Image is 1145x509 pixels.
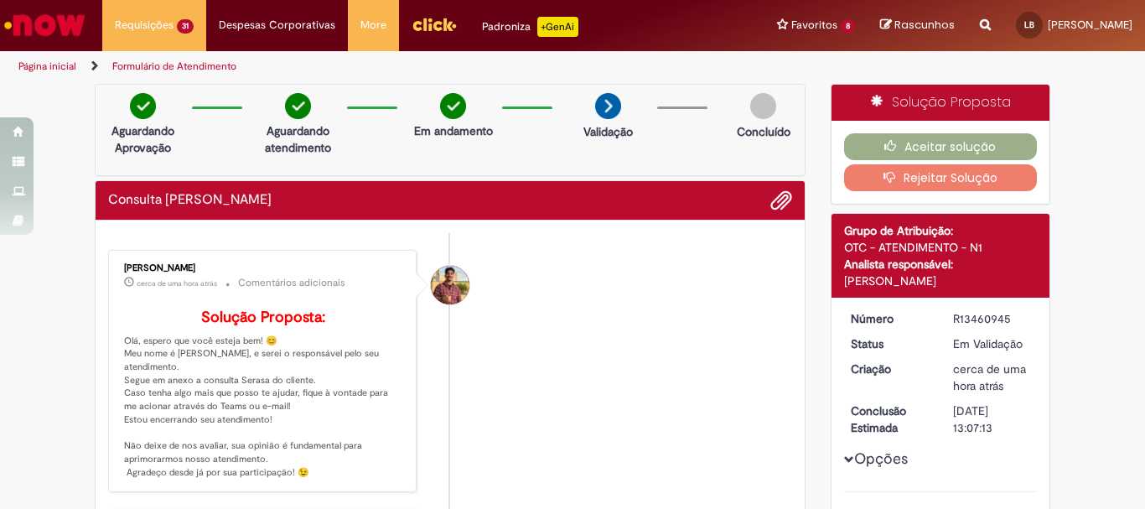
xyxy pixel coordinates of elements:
span: LB [1024,19,1034,30]
span: More [360,17,386,34]
ul: Trilhas de página [13,51,751,82]
p: Aguardando atendimento [257,122,339,156]
div: Analista responsável: [844,256,1038,273]
div: R13460945 [953,310,1031,327]
span: 31 [177,19,194,34]
img: img-circle-grey.png [750,93,776,119]
div: [PERSON_NAME] [844,273,1038,289]
a: Página inicial [18,60,76,73]
dt: Criação [838,361,941,377]
b: Solução Proposta: [201,308,325,327]
img: ServiceNow [2,8,88,42]
div: Vitor Jeremias Da Silva [431,266,469,304]
dt: Status [838,335,941,352]
div: OTC - ATENDIMENTO - N1 [844,239,1038,256]
a: Formulário de Atendimento [112,60,236,73]
dt: Conclusão Estimada [838,403,941,436]
button: Rejeitar Solução [844,164,1038,191]
span: [PERSON_NAME] [1048,18,1132,32]
dt: Número [838,310,941,327]
img: click_logo_yellow_360x200.png [412,12,457,37]
button: Adicionar anexos [770,190,792,211]
p: Concluído [737,123,790,140]
img: check-circle-green.png [440,93,466,119]
div: Grupo de Atribuição: [844,222,1038,239]
div: Padroniza [482,17,578,37]
time: 29/08/2025 09:07:09 [953,361,1026,393]
small: Comentários adicionais [238,276,345,290]
button: Aceitar solução [844,133,1038,160]
div: Em Validação [953,335,1031,352]
div: [DATE] 13:07:13 [953,403,1031,436]
span: cerca de uma hora atrás [137,278,217,288]
p: Validação [583,123,633,140]
h2: Consulta Serasa Histórico de tíquete [108,193,272,208]
span: Requisições [115,17,174,34]
a: Rascunhos [880,18,955,34]
p: +GenAi [537,17,578,37]
p: Em andamento [414,122,493,139]
div: 29/08/2025 09:07:09 [953,361,1031,394]
img: check-circle-green.png [130,93,156,119]
p: Olá, espero que você esteja bem! 😊 Meu nome é [PERSON_NAME], e serei o responsável pelo seu atend... [124,309,403,480]
span: Despesas Corporativas [219,17,335,34]
img: arrow-next.png [595,93,621,119]
div: Solução Proposta [832,85,1050,121]
span: cerca de uma hora atrás [953,361,1026,393]
img: check-circle-green.png [285,93,311,119]
span: 8 [841,19,855,34]
span: Favoritos [791,17,837,34]
div: [PERSON_NAME] [124,263,403,273]
span: Rascunhos [894,17,955,33]
p: Aguardando Aprovação [102,122,184,156]
time: 29/08/2025 09:10:23 [137,278,217,288]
